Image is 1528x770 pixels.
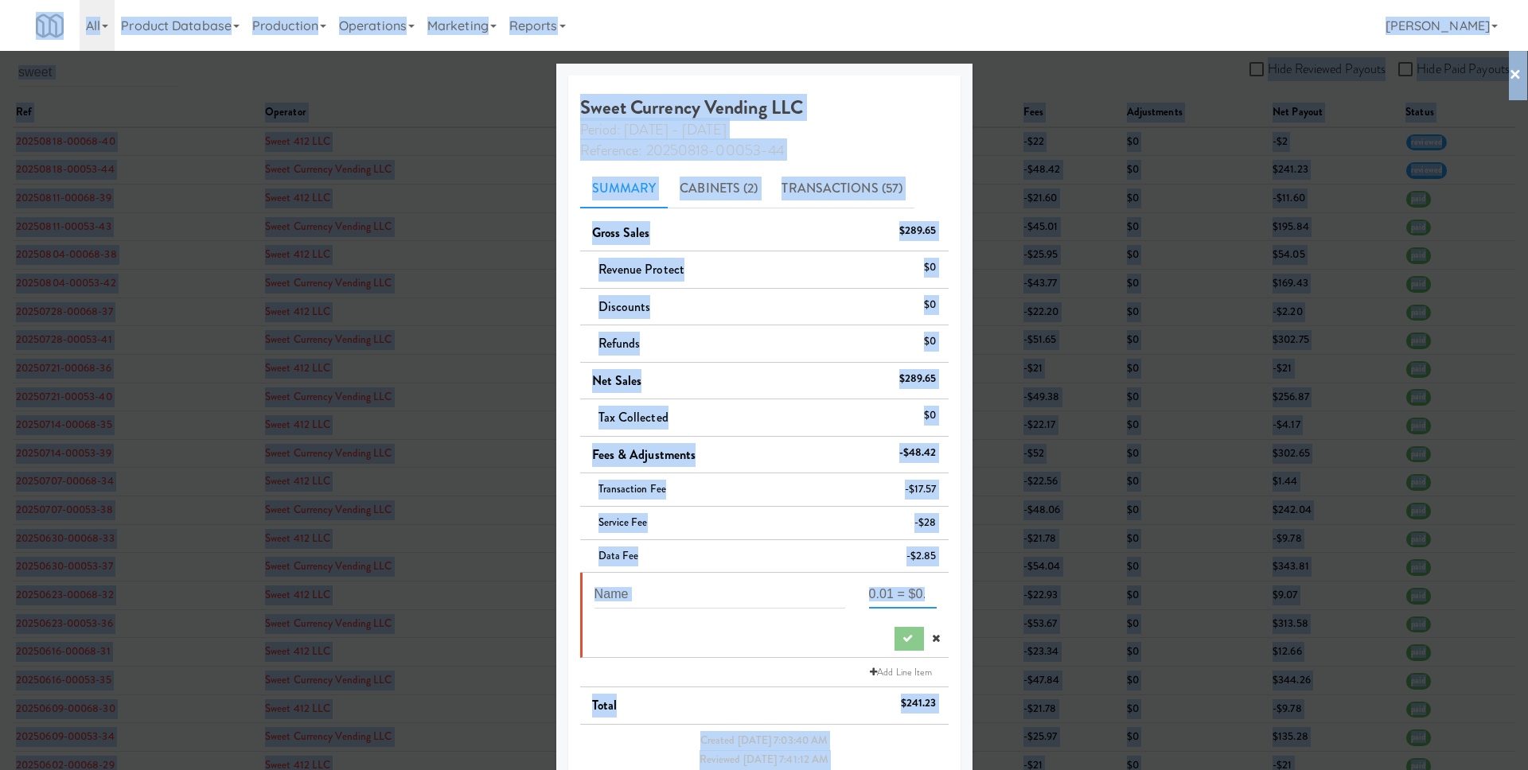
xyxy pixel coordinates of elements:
[869,579,937,609] input: 0.01 = $0.01
[598,408,668,426] span: Tax Collected
[1509,51,1522,100] a: ×
[924,258,936,278] div: $0
[598,260,685,278] span: Revenue Protect
[770,169,914,208] a: Transactions (57)
[598,515,648,530] span: Service Fee
[580,473,949,507] li: Transaction Fee-$17.57
[914,513,936,533] div: -$28
[905,480,937,500] div: -$17.57
[906,546,937,566] div: -$2.85
[924,332,936,352] div: $0
[899,369,937,389] div: $289.65
[592,445,696,464] span: Fees & Adjustments
[592,371,642,390] span: Net Sales
[580,540,949,574] li: Data Fee-$2.85
[592,224,650,242] span: Gross Sales
[866,664,936,680] a: Add Line Item
[36,12,64,40] img: Micromart
[580,119,727,140] span: Period: [DATE] - [DATE]
[598,297,651,316] span: Discounts
[598,334,641,352] span: Refunds
[924,295,936,315] div: $0
[598,548,639,563] span: Data Fee
[594,579,845,609] input: Name
[924,406,936,426] div: $0
[580,169,668,208] a: Summary
[899,443,937,463] div: -$48.42
[592,731,937,751] div: Created [DATE] 7:03:40 AM
[901,694,937,714] div: $241.23
[592,750,937,770] div: Reviewed [DATE] 7:41:12 AM
[580,507,949,540] li: Service Fee-$28
[668,169,770,208] a: Cabinets (2)
[592,696,618,714] span: Total
[580,140,785,161] span: Reference: 20250818-00053-44
[598,481,667,496] span: Transaction Fee
[580,97,949,160] h4: Sweet Currency Vending LLC
[899,221,937,241] div: $289.65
